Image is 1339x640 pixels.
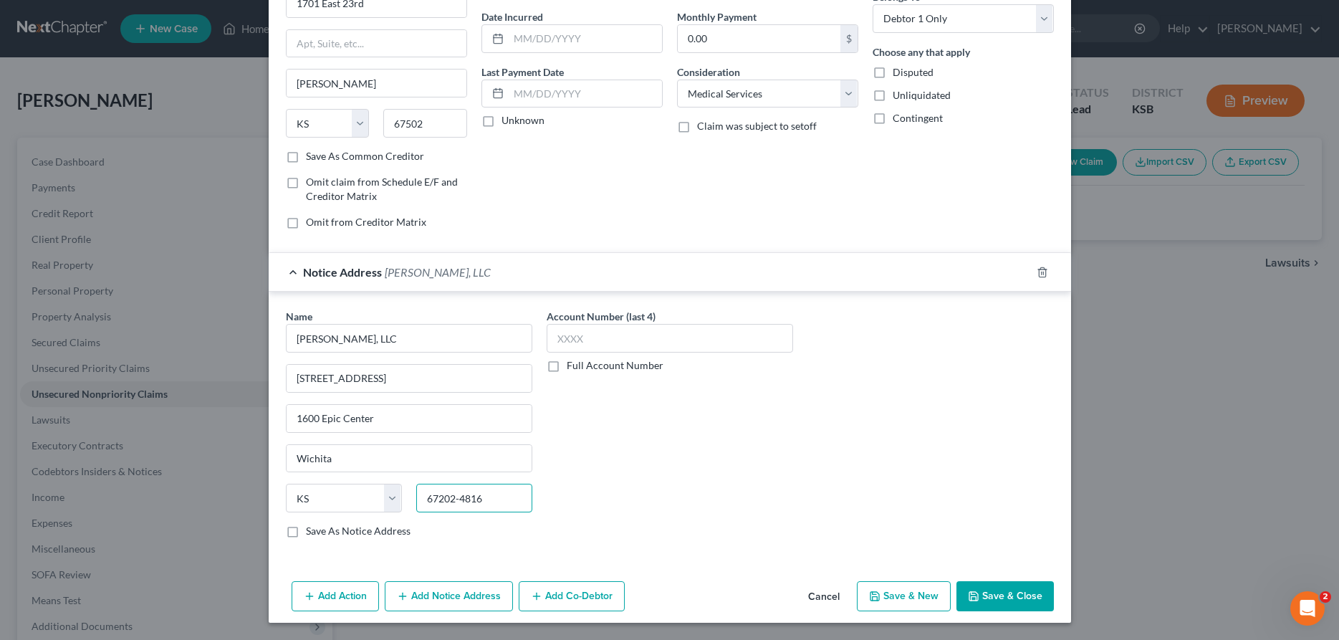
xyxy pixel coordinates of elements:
input: Search by name... [286,324,532,353]
span: Unliquidated [893,89,951,101]
label: Date Incurred [481,9,543,24]
label: Account Number (last 4) [547,309,656,324]
iframe: Intercom live chat [1290,591,1325,626]
input: 0.00 [678,25,840,52]
button: Add Co-Debtor [519,581,625,611]
input: Enter zip... [383,109,467,138]
button: Save & Close [956,581,1054,611]
label: Unknown [501,113,544,128]
input: Enter city... [287,70,466,97]
span: [PERSON_NAME], LLC [385,265,491,279]
button: Save & New [857,581,951,611]
label: Save As Common Creditor [306,149,424,163]
label: Consideration [677,65,740,80]
input: MM/DD/YYYY [509,80,662,108]
input: Enter city... [287,445,532,472]
input: XXXX [547,324,793,353]
button: Add Action [292,581,379,611]
label: Choose any that apply [873,44,970,59]
span: Omit claim from Schedule E/F and Creditor Matrix [306,176,458,202]
label: Monthly Payment [677,9,757,24]
label: Save As Notice Address [306,524,411,538]
span: Omit from Creditor Matrix [306,216,426,228]
span: 2 [1320,591,1331,603]
button: Cancel [797,583,851,611]
span: Notice Address [303,265,382,279]
span: Disputed [893,66,934,78]
label: Full Account Number [567,358,663,373]
div: $ [840,25,858,52]
input: Enter zip.. [416,484,532,512]
span: Claim was subject to setoff [697,120,817,132]
span: Contingent [893,112,943,124]
input: MM/DD/YYYY [509,25,662,52]
input: Enter address... [287,365,532,392]
label: Last Payment Date [481,65,564,80]
button: Add Notice Address [385,581,513,611]
span: Name [286,310,312,323]
input: Apt, Suite, etc... [287,405,532,432]
input: Apt, Suite, etc... [287,30,466,57]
